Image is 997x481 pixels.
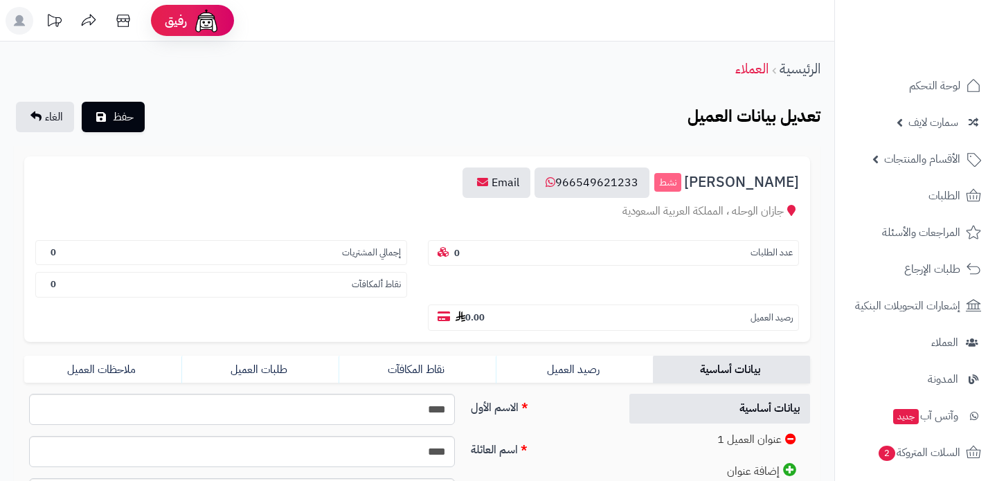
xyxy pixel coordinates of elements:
[843,216,989,249] a: المراجعات والأسئلة
[903,37,984,66] img: logo-2.png
[879,446,895,461] span: 2
[780,58,820,79] a: الرئيسية
[629,394,810,424] a: بيانات أساسية
[928,370,958,389] span: المدونة
[654,173,681,192] small: نشط
[24,356,181,383] a: ملاحظات العميل
[462,167,530,198] a: Email
[882,223,960,242] span: المراجعات والأسئلة
[181,356,339,383] a: طلبات العميل
[352,278,401,291] small: نقاط ألمكافآت
[843,399,989,433] a: وآتس آبجديد
[909,76,960,96] span: لوحة التحكم
[843,363,989,396] a: المدونة
[843,326,989,359] a: العملاء
[843,253,989,286] a: طلبات الإرجاع
[843,289,989,323] a: إشعارات التحويلات البنكية
[339,356,496,383] a: نقاط المكافآت
[735,58,769,79] a: العملاء
[751,246,793,260] small: عدد الطلبات
[653,356,810,383] a: بيانات أساسية
[684,174,799,190] span: [PERSON_NAME]
[454,246,460,260] b: 0
[165,12,187,29] span: رفيق
[908,113,958,132] span: سمارت لايف
[113,109,134,125] span: حفظ
[45,109,63,125] span: الغاء
[16,102,74,132] a: الغاء
[465,394,614,416] label: الاسم الأول
[688,104,820,129] b: تعديل بيانات العميل
[855,296,960,316] span: إشعارات التحويلات البنكية
[51,246,56,259] b: 0
[892,406,958,426] span: وآتس آب
[751,311,793,325] small: رصيد العميل
[893,409,919,424] span: جديد
[465,436,614,458] label: اسم العائلة
[35,203,799,219] div: جازان الوحله ، المملكة العربية السعودية
[884,149,960,169] span: الأقسام والمنتجات
[496,356,653,383] a: رصيد العميل
[904,260,960,279] span: طلبات الإرجاع
[843,69,989,102] a: لوحة التحكم
[629,425,810,455] a: عنوان العميل 1
[37,7,71,38] a: تحديثات المنصة
[51,278,56,291] b: 0
[928,186,960,206] span: الطلبات
[456,311,485,324] b: 0.00
[192,7,220,35] img: ai-face.png
[342,246,401,260] small: إجمالي المشتريات
[535,167,649,198] a: 966549621233
[843,179,989,212] a: الطلبات
[931,333,958,352] span: العملاء
[843,436,989,469] a: السلات المتروكة2
[82,102,145,132] button: حفظ
[877,443,960,462] span: السلات المتروكة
